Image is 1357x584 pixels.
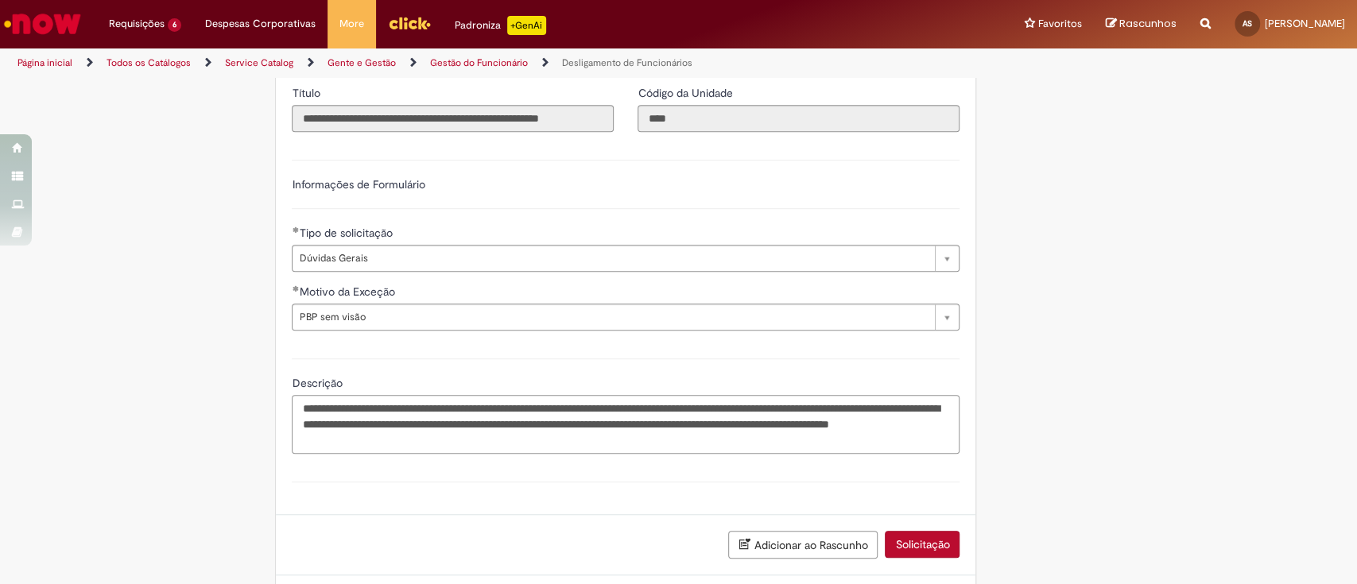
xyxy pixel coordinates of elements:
[299,246,927,271] span: Dúvidas Gerais
[292,105,614,132] input: Título
[455,16,546,35] div: Padroniza
[292,285,299,292] span: Obrigatório Preenchido
[2,8,83,40] img: ServiceNow
[299,226,395,240] span: Tipo de solicitação
[292,226,299,233] span: Obrigatório Preenchido
[225,56,293,69] a: Service Catalog
[292,86,323,100] span: Somente leitura - Título
[299,304,927,330] span: PBP sem visão
[328,56,396,69] a: Gente e Gestão
[292,85,323,101] label: Somente leitura - Título
[107,56,191,69] a: Todos os Catálogos
[292,395,960,454] textarea: Descrição
[638,86,735,100] span: Somente leitura - Código da Unidade
[388,11,431,35] img: click_logo_yellow_360x200.png
[430,56,528,69] a: Gestão do Funcionário
[292,177,425,191] label: Informações de Formulário
[17,56,72,69] a: Página inicial
[638,85,735,101] label: Somente leitura - Código da Unidade
[1038,16,1082,32] span: Favoritos
[1119,16,1177,31] span: Rascunhos
[109,16,165,32] span: Requisições
[562,56,692,69] a: Desligamento de Funcionários
[1106,17,1177,32] a: Rascunhos
[885,531,960,558] button: Solicitação
[168,18,181,32] span: 6
[299,284,397,299] span: Motivo da Exceção
[728,531,878,559] button: Adicionar ao Rascunho
[507,16,546,35] p: +GenAi
[1265,17,1345,30] span: [PERSON_NAME]
[339,16,364,32] span: More
[12,48,893,78] ul: Trilhas de página
[1243,18,1252,29] span: AS
[205,16,316,32] span: Despesas Corporativas
[292,376,345,390] span: Descrição
[638,105,960,132] input: Código da Unidade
